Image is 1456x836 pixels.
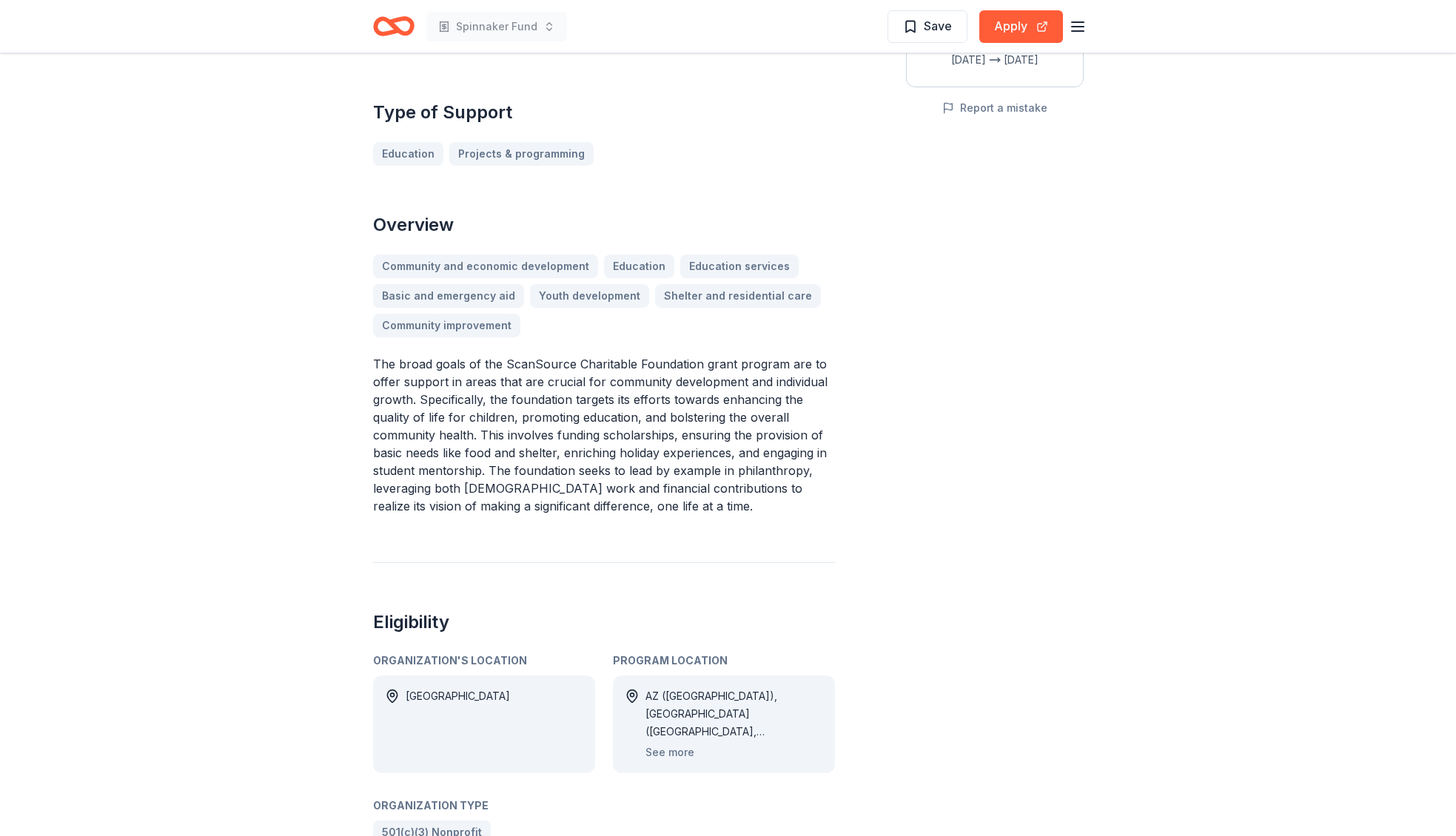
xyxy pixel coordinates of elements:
h2: Type of Support [373,101,835,124]
div: [GEOGRAPHIC_DATA] [406,687,510,761]
a: Projects & programming [449,142,594,166]
div: Organization Type [373,797,835,815]
div: AZ ([GEOGRAPHIC_DATA]), [GEOGRAPHIC_DATA] ([GEOGRAPHIC_DATA], [GEOGRAPHIC_DATA]), [GEOGRAPHIC_DAT... [645,687,823,741]
span: Save [924,16,952,36]
button: Apply [979,10,1063,43]
div: Program Location [613,652,835,670]
span: Spinnaker Fund [456,18,537,36]
h2: Overview [373,213,835,237]
div: [DATE] [1004,51,1071,69]
a: Education [373,142,443,166]
button: Spinnaker Fund [426,12,567,41]
button: Report a mistake [942,99,1047,117]
h2: Eligibility [373,610,835,634]
button: Save [888,10,967,43]
div: Organization's Location [373,652,595,670]
div: [DATE] [919,51,986,69]
a: Home [373,9,415,44]
button: See more [645,744,694,761]
p: The broad goals of the ScanSource Charitable Foundation grant program are to offer support in are... [373,355,835,515]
